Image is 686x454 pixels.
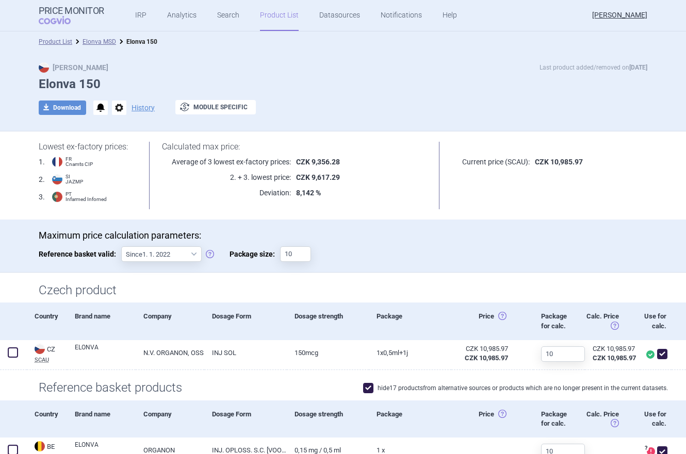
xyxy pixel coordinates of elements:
[533,400,577,438] div: Package for calc.
[35,344,67,355] div: CZ
[75,343,136,361] a: ELONVA
[643,445,649,451] span: ?
[296,189,321,197] strong: 8,142 %
[121,246,202,262] select: Reference basket valid:
[39,16,85,24] span: COGVIO
[39,380,647,395] h1: Reference basket products
[35,441,45,451] img: Belgium
[204,400,287,438] div: Dosage Form
[39,142,136,152] h1: Lowest ex-factory prices:
[132,104,155,111] button: History
[230,246,280,262] span: Package size:
[369,400,451,438] div: Package
[369,302,451,340] div: Package
[39,230,647,241] p: Maximum price calculation parameters:
[39,6,104,25] a: Price MonitorCOGVIO
[296,173,340,181] strong: CZK 9,617.29
[175,100,256,114] button: Module specific
[52,157,62,167] img: France
[136,340,204,365] a: N.V. ORGANON, OSS
[593,354,636,362] strong: CZK 10,985.97
[39,38,72,45] a: Product List
[126,38,157,45] strong: Elonva 150
[204,340,287,365] a: INJ SOL
[585,340,640,367] a: CZK 10,985.97CZK 10,985.97
[39,6,104,16] strong: Price Monitor
[39,246,121,262] span: Reference basket valid:
[39,37,72,47] li: Product List
[116,37,157,47] li: Elonva 150
[533,302,577,340] div: Package for calc.
[39,174,45,184] span: 2 .
[204,302,287,340] div: Dosage Form
[363,383,668,393] label: hide 17 products from alternative sources or products which are no longer present in the current ...
[535,158,583,166] strong: CZK 10,985.97
[162,172,291,182] p: 2. + 3. lowest price:
[35,357,67,363] abbr: SCAU
[39,192,45,202] span: 3 .
[369,340,451,365] a: 1X0,5ML+1J
[72,37,116,47] li: Elonva MSD
[35,441,67,452] div: BE
[39,63,108,72] strong: [PERSON_NAME]
[632,400,672,438] div: Use for calc.
[162,157,291,167] p: Average of 3 lowest ex-factory prices:
[593,344,627,354] div: CZK 10,985.97
[577,400,632,438] div: Calc. Price
[451,302,534,340] div: Price
[66,157,93,167] span: FR Cnamts CIP
[27,343,67,363] a: CZCZSCAU
[35,344,45,354] img: Czech Republic
[452,157,530,167] p: Current price (SCAU):
[39,283,647,298] h1: Czech product
[66,192,107,202] span: PT Infarmed Infomed
[632,302,672,340] div: Use for calc.
[287,302,369,340] div: Dosage strength
[541,346,585,362] input: 10
[280,246,311,262] input: Package size:
[459,344,509,363] abbr: Česko ex-factory
[162,142,427,152] h1: Calculated max price:
[27,302,67,340] div: Country
[66,174,83,184] span: SI JAZMP
[540,62,647,73] p: Last product added/removed on
[39,157,45,167] span: 1 .
[67,302,136,340] div: Brand name
[27,400,67,438] div: Country
[296,158,340,166] strong: CZK 9,356.28
[451,400,534,438] div: Price
[577,302,632,340] div: Calc. Price
[136,400,204,438] div: Company
[287,400,369,438] div: Dosage strength
[465,354,508,362] strong: CZK 10,985.97
[67,400,136,438] div: Brand name
[287,340,369,365] a: 150MCG
[629,64,647,71] strong: [DATE]
[52,174,62,184] img: Slovenia
[83,38,116,45] a: Elonva MSD
[39,62,49,73] img: CZ
[136,302,204,340] div: Company
[162,188,291,198] p: Deviation:
[39,77,647,92] h1: Elonva 150
[459,344,509,354] div: CZK 10,985.97
[39,100,86,115] button: Download
[52,192,62,202] img: Portugal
